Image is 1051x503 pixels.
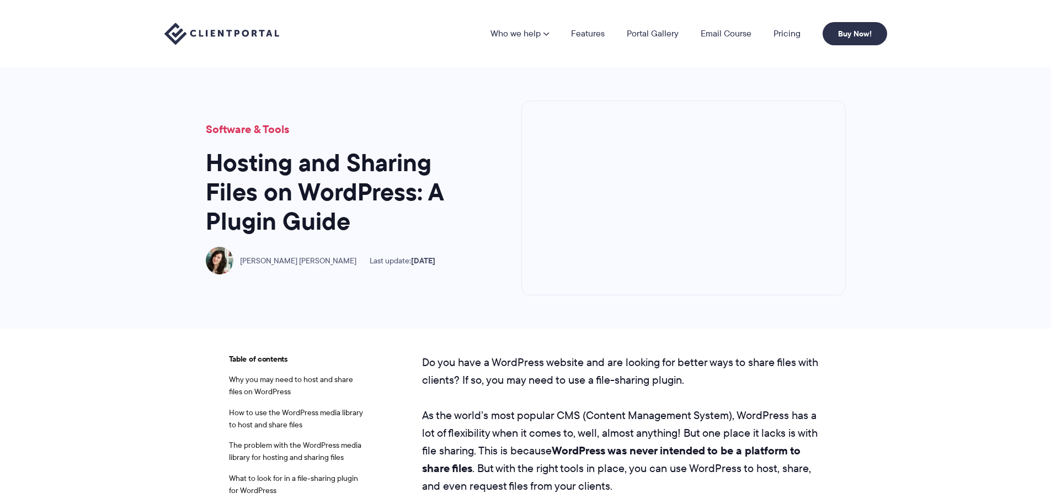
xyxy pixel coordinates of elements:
[240,256,356,266] span: [PERSON_NAME] [PERSON_NAME]
[229,407,363,430] a: How to use the WordPress media library to host and share files
[627,29,679,38] a: Portal Gallery
[229,353,367,366] span: Table of contents
[571,29,605,38] a: Features
[422,353,823,389] p: Do you have a WordPress website and are looking for better ways to share files with clients? If s...
[823,22,887,45] a: Buy Now!
[422,406,823,495] p: As the world’s most popular CMS (Content Management System), WordPress has a lot of flexibility w...
[411,255,435,267] time: [DATE]
[206,121,289,137] a: Software & Tools
[701,29,751,38] a: Email Course
[206,149,471,236] h1: Hosting and Sharing Files on WordPress: A Plugin Guide
[229,440,361,463] a: The problem with the WordPress media library for hosting and sharing files
[229,374,353,397] a: Why you may need to host and share files on WordPress
[422,442,801,476] strong: WordPress was never intended to be a platform to share files
[490,29,549,38] a: Who we help
[229,473,358,496] a: What to look for in a file-sharing plugin for WordPress
[370,256,435,266] span: Last update:
[773,29,801,38] a: Pricing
